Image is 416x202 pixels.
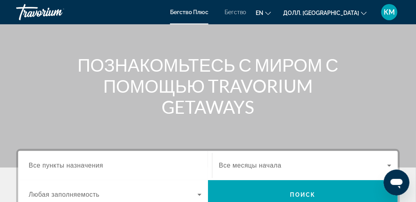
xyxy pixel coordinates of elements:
[290,191,316,198] span: Поиск
[170,9,208,15] a: Бегство Плюс
[78,54,338,117] ya-tr-span: ПОЗНАКОМЬТЕСЬ С МИРОМ С ПОМОЩЬЮ TRAVORIUM GETAWAYS
[225,9,246,15] a: Бегство
[384,170,410,196] iframe: Кнопка запуска окна обмена сообщениями
[256,7,271,19] button: Изменить язык
[16,2,97,23] a: Травориум
[29,162,103,169] ya-tr-span: Все пункты назначения
[29,191,100,198] ya-tr-span: Любая заполняемость
[379,4,400,21] button: Пользовательское меню
[219,162,282,169] ya-tr-span: Все месяцы начала
[384,8,395,16] ya-tr-span: КМ
[256,10,263,16] ya-tr-span: en
[283,7,367,19] button: Изменить валюту
[29,161,202,171] input: Выберите пункт назначения
[283,10,359,16] ya-tr-span: Долл. [GEOGRAPHIC_DATA]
